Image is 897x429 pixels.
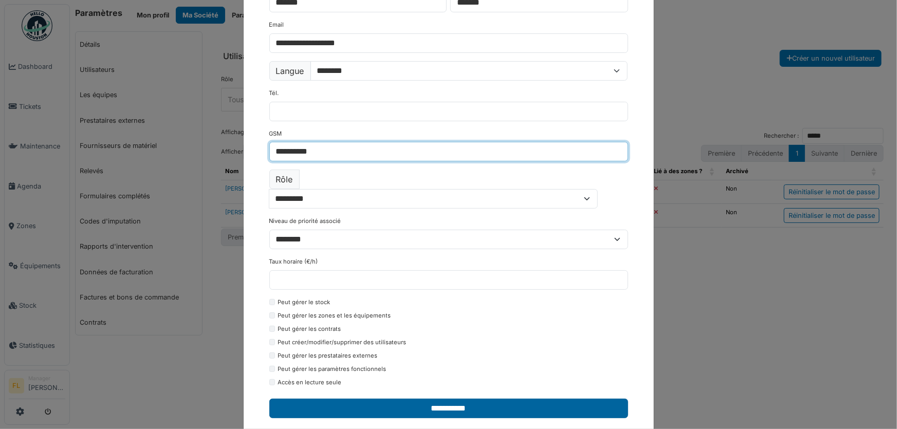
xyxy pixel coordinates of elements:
label: Peut gérer les prestataires externes [278,351,377,360]
label: Taux horaire (€/h) [269,257,318,266]
label: Accès en lecture seule [278,378,341,387]
label: Langue [269,61,311,81]
label: Peut gérer les contrats [278,325,341,333]
label: Peut gérer les zones et les équipements [278,311,391,320]
label: Peut gérer le stock [278,298,330,307]
label: Email [269,21,284,29]
label: GSM [269,129,282,138]
label: Tél. [269,89,279,98]
label: Rôle [269,170,300,189]
label: Peut créer/modifier/supprimer des utilisateurs [278,338,406,347]
label: Peut gérer les paramètres fonctionnels [278,365,386,374]
label: Niveau de priorité associé [269,217,341,226]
